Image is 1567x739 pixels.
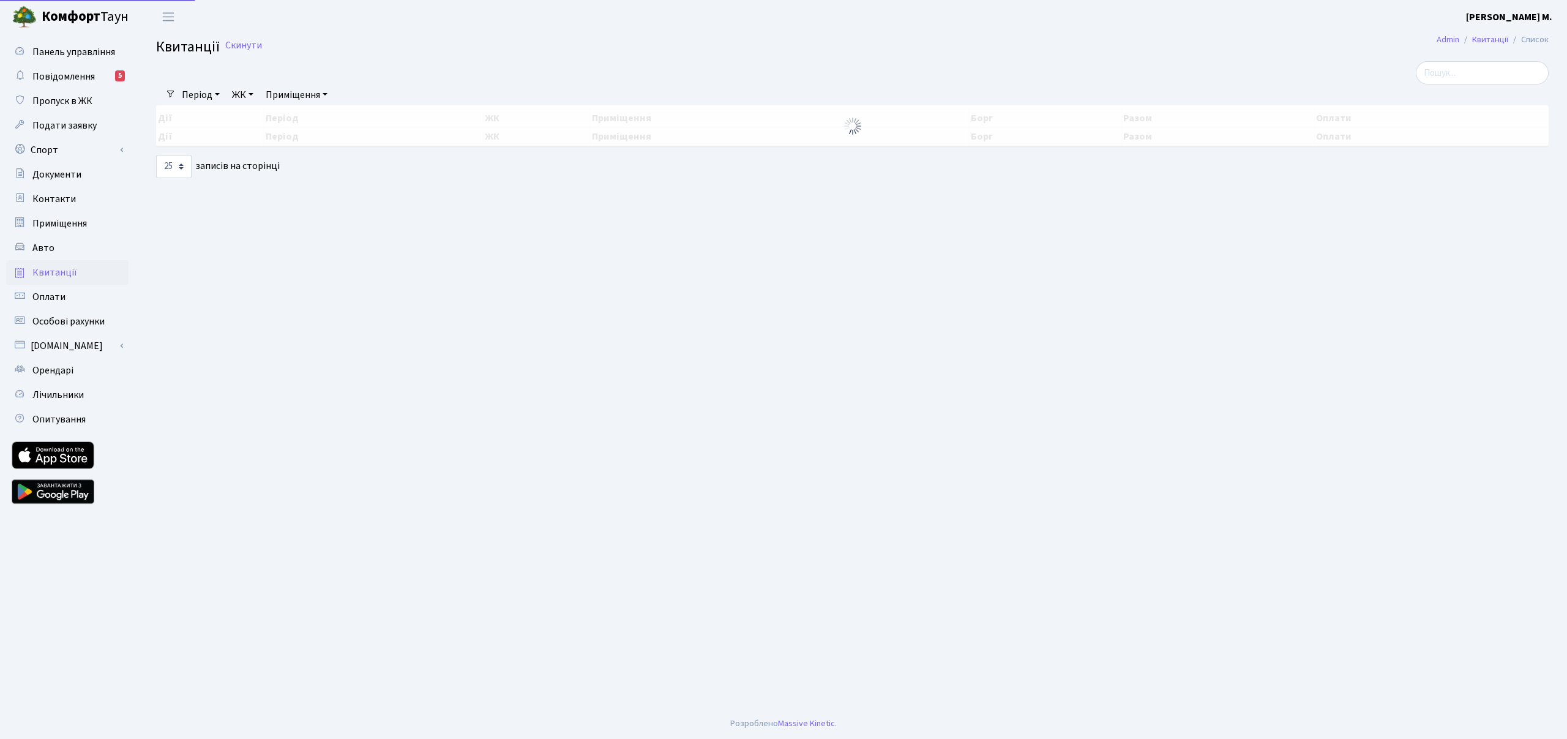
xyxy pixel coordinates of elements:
[156,155,192,178] select: записів на сторінці
[42,7,129,28] span: Таун
[730,717,837,730] div: Розроблено .
[6,89,129,113] a: Пропуск в ЖК
[32,192,76,206] span: Контакти
[12,5,37,29] img: logo.png
[6,64,129,89] a: Повідомлення5
[1416,61,1549,84] input: Пошук...
[32,290,65,304] span: Оплати
[1466,10,1552,24] a: [PERSON_NAME] М.
[32,388,84,402] span: Лічильники
[843,116,862,136] img: Обробка...
[6,309,129,334] a: Особові рахунки
[6,260,129,285] a: Квитанції
[1472,33,1508,46] a: Квитанції
[156,36,220,58] span: Квитанції
[225,40,262,51] a: Скинути
[32,70,95,83] span: Повідомлення
[32,315,105,328] span: Особові рахунки
[6,187,129,211] a: Контакти
[32,413,86,426] span: Опитування
[6,236,129,260] a: Авто
[6,211,129,236] a: Приміщення
[6,138,129,162] a: Спорт
[6,285,129,309] a: Оплати
[153,7,184,27] button: Переключити навігацію
[6,162,129,187] a: Документи
[6,407,129,432] a: Опитування
[32,168,81,181] span: Документи
[32,119,97,132] span: Подати заявку
[32,241,54,255] span: Авто
[227,84,258,105] a: ЖК
[115,70,125,81] div: 5
[778,717,835,730] a: Massive Kinetic
[32,364,73,377] span: Орендарі
[6,334,129,358] a: [DOMAIN_NAME]
[1418,27,1567,53] nav: breadcrumb
[32,217,87,230] span: Приміщення
[1437,33,1459,46] a: Admin
[261,84,332,105] a: Приміщення
[32,266,77,279] span: Квитанції
[42,7,100,26] b: Комфорт
[6,383,129,407] a: Лічильники
[177,84,225,105] a: Період
[32,94,92,108] span: Пропуск в ЖК
[1508,33,1549,47] li: Список
[6,40,129,64] a: Панель управління
[6,358,129,383] a: Орендарі
[156,155,280,178] label: записів на сторінці
[32,45,115,59] span: Панель управління
[6,113,129,138] a: Подати заявку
